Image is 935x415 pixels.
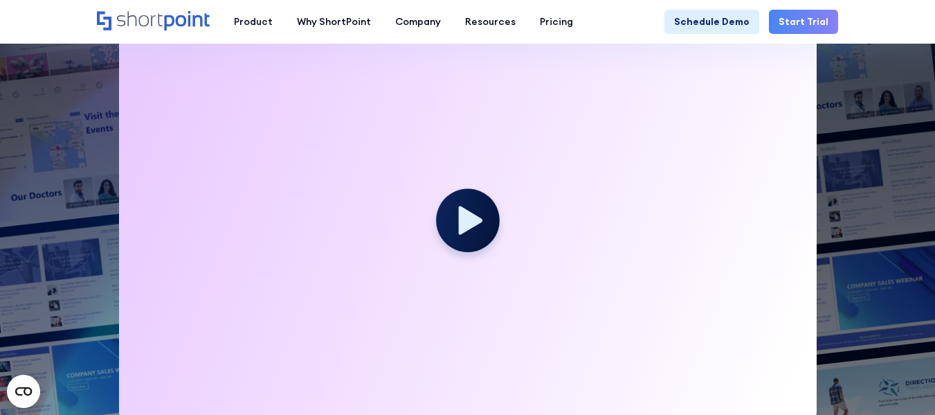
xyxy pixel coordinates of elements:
a: Why ShortPoint [284,10,383,34]
a: Resources [453,10,527,34]
a: Product [221,10,284,34]
a: Pricing [527,10,585,34]
div: Resources [465,15,516,29]
div: Company [395,15,441,29]
a: Schedule Demo [664,10,759,34]
div: Pricing [540,15,573,29]
div: Why ShortPoint [297,15,371,29]
div: Product [234,15,273,29]
a: Start Trial [769,10,838,34]
button: Open CMP widget [7,375,40,408]
a: Home [97,11,210,32]
a: Company [383,10,453,34]
iframe: Chat Widget [866,348,935,415]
